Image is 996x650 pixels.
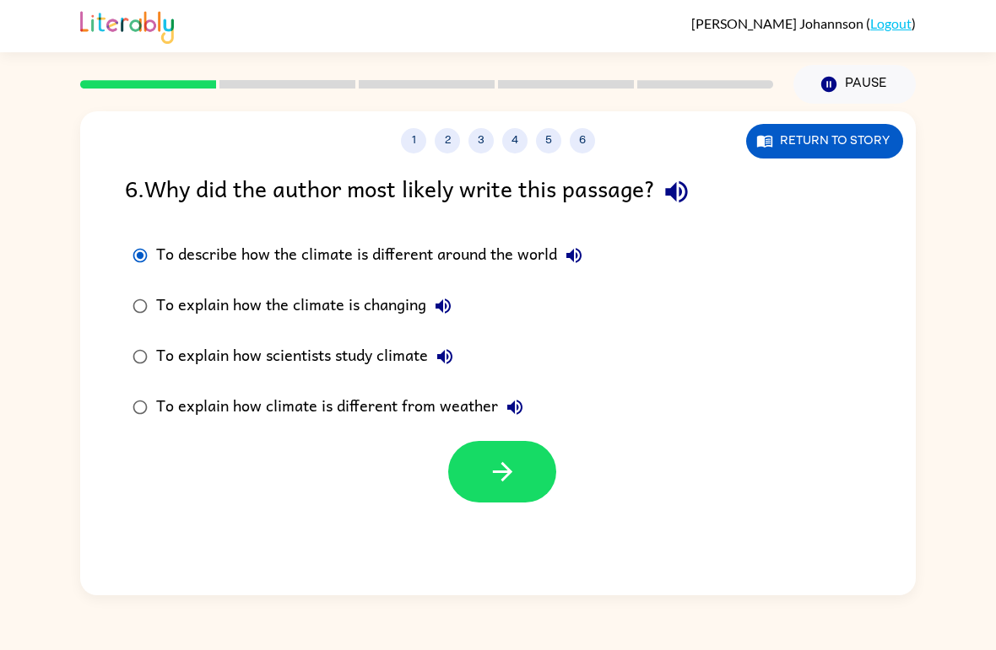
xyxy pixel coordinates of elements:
img: Literably [80,7,174,44]
button: To explain how scientists study climate [428,340,462,373]
a: Logout [870,15,912,31]
button: To explain how climate is different from weather [498,390,532,424]
button: To describe how the climate is different around the world [557,239,591,272]
button: 3 [468,128,494,153]
button: Return to story [746,124,903,158]
div: ( ) [691,15,916,31]
button: 1 [401,128,426,153]
div: To explain how climate is different from weather [156,390,532,424]
button: 4 [502,128,528,153]
div: To explain how the climate is changing [156,289,460,323]
span: [PERSON_NAME] Johannson [691,15,866,31]
button: 6 [570,128,595,153]
div: To describe how the climate is different around the world [156,239,591,272]
div: 6 . Why did the author most likely write this passage? [125,170,871,213]
button: To explain how the climate is changing [426,289,460,323]
div: To explain how scientists study climate [156,340,462,373]
button: Pause [793,65,916,104]
button: 5 [536,128,561,153]
button: 2 [435,128,460,153]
